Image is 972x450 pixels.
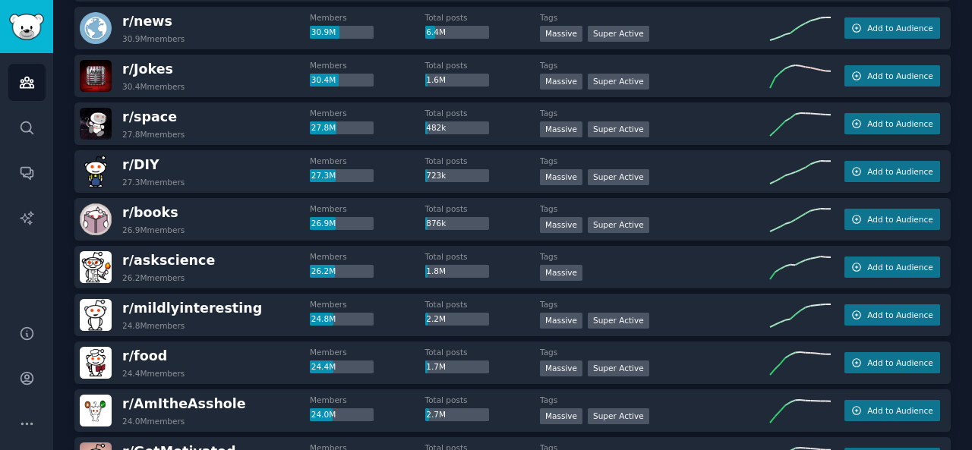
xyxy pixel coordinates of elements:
span: Add to Audience [867,23,933,33]
div: Super Active [588,121,649,137]
button: Add to Audience [844,400,940,421]
button: Add to Audience [844,17,940,39]
button: Add to Audience [844,304,940,326]
button: Add to Audience [844,256,940,278]
div: Massive [540,313,582,329]
span: r/ news [122,14,172,29]
div: 876k [425,217,489,231]
div: 2.2M [425,313,489,326]
dt: Tags [540,12,770,23]
div: 1.6M [425,74,489,87]
dt: Members [310,299,425,310]
img: askscience [80,251,112,283]
dt: Tags [540,347,770,357]
div: 24.0M [310,408,374,422]
span: Add to Audience [867,71,933,81]
dt: Total posts [425,60,541,71]
div: 723k [425,169,489,183]
div: 24.8M [310,313,374,326]
div: 26.2M members [122,272,185,283]
div: 1.7M [425,360,489,374]
div: 24.8M members [122,320,185,331]
button: Add to Audience [844,352,940,373]
span: Add to Audience [867,357,933,368]
div: Massive [540,26,582,42]
div: Super Active [588,217,649,233]
dt: Members [310,395,425,405]
div: Super Active [588,313,649,329]
button: Add to Audience [844,113,940,134]
div: 2.7M [425,408,489,422]
button: Add to Audience [844,209,940,230]
div: Massive [540,169,582,185]
img: DIY [80,156,112,187]
dt: Members [310,203,425,214]
dt: Tags [540,299,770,310]
dt: Total posts [425,299,541,310]
img: food [80,347,112,379]
dt: Tags [540,395,770,405]
span: r/ food [122,348,167,363]
div: Massive [540,74,582,90]
div: Massive [540,408,582,424]
dt: Total posts [425,203,541,214]
div: 482k [425,121,489,135]
dt: Members [310,12,425,23]
div: 27.3M members [122,177,185,187]
dt: Members [310,347,425,357]
dt: Total posts [425,251,541,262]
div: Massive [540,121,582,137]
div: 26.9M [310,217,374,231]
div: Super Active [588,169,649,185]
div: 24.4M [310,360,374,374]
div: 26.9M members [122,225,185,235]
span: Add to Audience [867,118,933,129]
img: AmItheAsshole [80,395,112,426]
img: GummySearch logo [9,14,44,40]
span: r/ books [122,205,178,220]
span: Add to Audience [867,262,933,272]
div: Massive [540,217,582,233]
span: Add to Audience [867,310,933,320]
img: space [80,108,112,140]
div: 30.4M members [122,81,185,92]
img: news [80,12,112,44]
dt: Total posts [425,347,541,357]
span: Add to Audience [867,166,933,177]
img: mildlyinteresting [80,299,112,331]
dt: Tags [540,60,770,71]
dt: Total posts [425,108,541,118]
span: r/ AmItheAsshole [122,396,246,411]
img: books [80,203,112,235]
div: Super Active [588,360,649,376]
dt: Tags [540,251,770,262]
span: Add to Audience [867,214,933,225]
span: r/ DIY [122,157,159,172]
div: 6.4M [425,26,489,39]
dt: Total posts [425,12,541,23]
dt: Members [310,108,425,118]
div: Super Active [588,74,649,90]
dt: Tags [540,108,770,118]
dt: Tags [540,203,770,214]
div: Massive [540,360,582,376]
dt: Members [310,60,425,71]
div: 27.8M members [122,129,185,140]
span: r/ Jokes [122,61,173,77]
div: 1.8M [425,265,489,278]
div: Massive [540,265,582,281]
div: 24.0M members [122,416,185,426]
div: 26.2M [310,265,374,278]
div: 27.8M [310,121,374,135]
span: r/ space [122,109,177,124]
dt: Tags [540,156,770,166]
dt: Members [310,156,425,166]
dt: Members [310,251,425,262]
button: Add to Audience [844,161,940,182]
span: r/ askscience [122,253,215,268]
div: 30.9M [310,26,374,39]
div: Super Active [588,408,649,424]
div: 24.4M members [122,368,185,379]
div: 27.3M [310,169,374,183]
div: 30.4M [310,74,374,87]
